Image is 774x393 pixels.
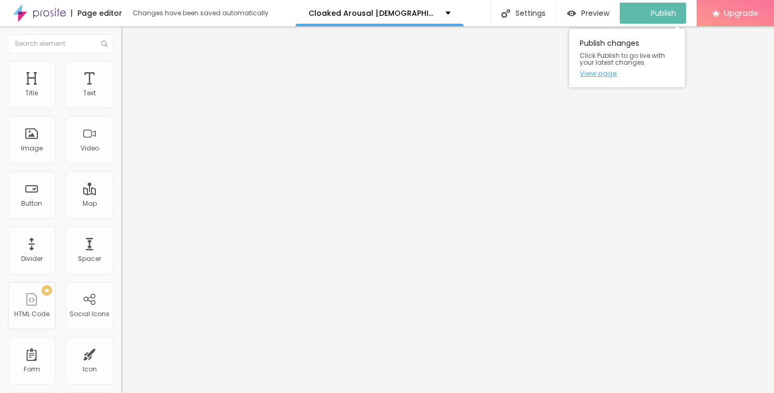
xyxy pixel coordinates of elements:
div: Video [81,145,99,152]
a: View page [580,70,674,77]
p: Cloaked Arousal [DEMOGRAPHIC_DATA][MEDICAL_DATA]™ Review: A Safe Supplement with No Side Effects [309,9,438,17]
span: Upgrade [724,8,758,17]
div: Changes have been saved automatically [133,10,269,16]
img: Icone [501,9,510,18]
div: HTML Code [14,310,49,318]
div: Social Icons [70,310,110,318]
div: Page editor [71,9,122,17]
div: Spacer [78,255,101,263]
div: Divider [21,255,43,263]
span: Preview [581,9,609,17]
input: Search element [8,34,113,53]
div: Image [21,145,43,152]
div: Map [83,200,97,207]
button: Publish [620,3,686,24]
div: Icon [83,366,97,373]
div: Button [21,200,42,207]
img: Icone [101,41,107,47]
span: Publish [651,9,676,17]
div: Title [25,89,38,97]
div: Form [24,366,40,373]
div: Text [83,89,96,97]
button: Preview [557,3,620,24]
iframe: Editor [121,26,774,393]
div: Publish changes [569,29,685,87]
span: Click Publish to go live with your latest changes. [580,52,674,66]
img: view-1.svg [567,9,576,18]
